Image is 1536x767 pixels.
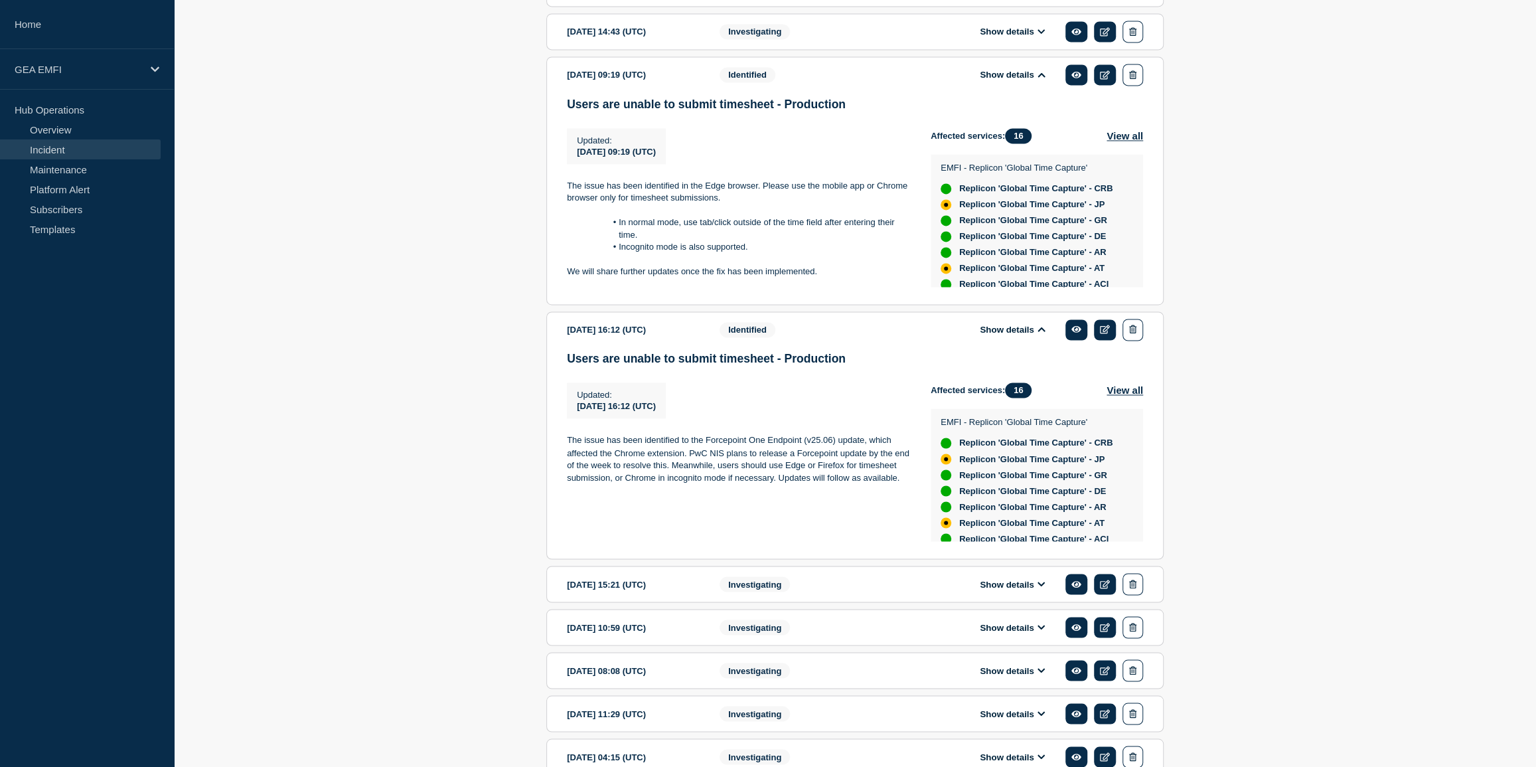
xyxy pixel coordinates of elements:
span: Affected services: [931,128,1038,143]
p: EMFI - Replicon 'Global Time Capture' [941,163,1130,173]
span: Replicon 'Global Time Capture' - AT [959,263,1105,274]
span: Investigating [720,576,790,592]
div: affected [941,263,951,274]
div: affected [941,199,951,210]
p: The issue has been identified to the Forcepoint One Endpoint (v25.06) update, which affected the ... [567,434,909,483]
div: [DATE] 08:08 (UTC) [567,659,700,681]
span: Replicon 'Global Time Capture' - DE [959,231,1106,242]
li: In normal mode, use tab/click outside of the time field after entering their time. [580,216,910,241]
button: View all [1107,128,1143,143]
div: [DATE] 09:19 (UTC) [567,64,700,86]
span: 16 [1005,383,1032,398]
span: [DATE] 16:12 (UTC) [577,401,656,411]
div: up [941,279,951,290]
button: Show details [976,622,1049,633]
span: Identified [720,67,775,82]
div: up [941,247,951,258]
div: [DATE] 14:43 (UTC) [567,21,700,43]
h3: Users are unable to submit timesheet - Production [567,352,1143,366]
span: Investigating [720,663,790,678]
p: GEA EMFI [15,64,142,75]
div: up [941,438,951,448]
span: Investigating [720,24,790,39]
div: affected [941,454,951,464]
span: Replicon 'Global Time Capture' - CRB [959,183,1113,194]
span: Replicon 'Global Time Capture' - ACI [959,533,1109,544]
div: up [941,469,951,480]
button: Show details [976,26,1049,37]
span: [DATE] 09:19 (UTC) [577,147,656,157]
div: [DATE] 15:21 (UTC) [567,573,700,595]
div: affected [941,517,951,528]
div: up [941,231,951,242]
h3: Users are unable to submit timesheet - Production [567,98,1143,112]
button: Show details [976,69,1049,80]
span: Replicon 'Global Time Capture' - ACI [959,279,1109,290]
p: Updated : [577,390,656,400]
button: Show details [976,751,1049,762]
button: Show details [976,708,1049,719]
button: Show details [976,665,1049,676]
button: Show details [976,578,1049,590]
div: up [941,215,951,226]
span: Affected services: [931,383,1038,398]
span: 16 [1005,128,1032,143]
span: Replicon 'Global Time Capture' - GR [959,215,1107,226]
p: The issue has been identified in the Edge browser. Please use the mobile app or Chrome browser on... [567,180,909,205]
div: up [941,183,951,194]
p: Updated : [577,135,656,145]
div: [DATE] 10:59 (UTC) [567,616,700,638]
span: Replicon 'Global Time Capture' - JP [959,454,1105,464]
button: Show details [976,324,1049,335]
li: Incognito mode is also supported. [580,241,910,253]
span: Replicon 'Global Time Capture' - AR [959,501,1106,512]
span: Replicon 'Global Time Capture' - DE [959,485,1106,496]
p: EMFI - Replicon 'Global Time Capture' [941,417,1130,427]
div: up [941,533,951,544]
span: Investigating [720,749,790,764]
span: Replicon 'Global Time Capture' - AR [959,247,1106,258]
span: Replicon 'Global Time Capture' - GR [959,469,1107,480]
span: Identified [720,322,775,337]
p: We will share further updates once the fix has been implemented. [567,266,909,278]
span: Replicon 'Global Time Capture' - AT [959,517,1105,528]
span: Investigating [720,706,790,721]
span: Replicon 'Global Time Capture' - JP [959,199,1105,210]
span: Investigating [720,620,790,635]
span: Replicon 'Global Time Capture' - CRB [959,438,1113,448]
div: [DATE] 11:29 (UTC) [567,703,700,724]
div: [DATE] 16:12 (UTC) [567,319,700,341]
button: View all [1107,383,1143,398]
div: up [941,485,951,496]
div: up [941,501,951,512]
